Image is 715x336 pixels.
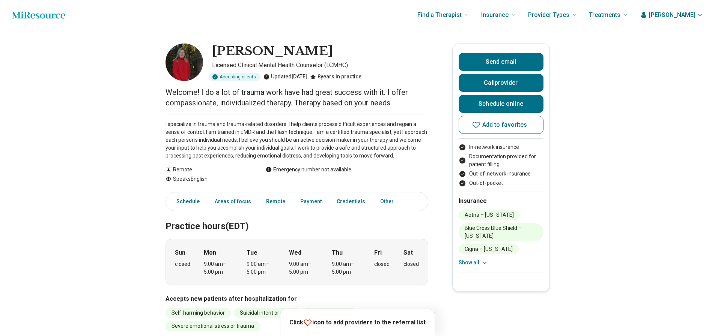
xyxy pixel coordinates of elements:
div: 9:00 am – 5:00 pm [289,260,318,276]
div: closed [175,260,190,268]
div: Emergency number not available [266,166,351,174]
li: Cigna – [US_STATE] [459,244,519,254]
strong: Wed [289,248,301,257]
li: Severe emotional stress or trauma [166,321,260,331]
div: 9:00 am – 5:00 pm [204,260,233,276]
li: Out-of-network insurance [459,170,543,178]
div: Remote [166,166,251,174]
div: 9:00 am – 5:00 pm [332,260,361,276]
a: Other [376,194,403,209]
div: 9:00 am – 5:00 pm [247,260,275,276]
div: Speaks English [166,175,251,183]
a: Schedule online [459,95,543,113]
img: Judy Holland, Licensed Clinical Mental Health Counselor (LCMHC) [166,43,203,81]
strong: Sun [175,248,185,257]
a: Payment [296,194,326,209]
div: Accepting clients [209,73,260,81]
strong: Thu [332,248,343,257]
strong: Mon [204,248,216,257]
button: Show all [459,259,488,267]
span: [PERSON_NAME] [649,10,695,19]
a: Credentials [332,194,370,209]
p: Licensed Clinical Mental Health Counselor (LCMHC) [212,61,428,70]
p: Welcome! I do a lot of trauma work have had great success with it. I offer compassionate, individ... [166,87,428,108]
li: In-network insurance [459,143,543,151]
h2: Insurance [459,196,543,205]
h2: Practice hours (EDT) [166,202,428,233]
a: Remote [262,194,290,209]
div: 8 years in practice [310,73,361,81]
a: Areas of focus [210,194,256,209]
ul: Payment options [459,143,543,187]
div: closed [403,260,419,268]
span: Find a Therapist [417,10,462,20]
p: I specialize in trauma and trauma-related disorders. I help clients process difficult experiences... [166,120,428,160]
span: Treatments [589,10,620,20]
li: Out-of-pocket [459,179,543,187]
li: Blue Cross Blue Shield – [US_STATE] [459,223,543,241]
strong: Sat [403,248,413,257]
div: closed [374,260,390,268]
button: Add to favorites [459,116,543,134]
span: Insurance [481,10,509,20]
a: Schedule [167,194,204,209]
div: Updated [DATE] [263,73,307,81]
li: Self-harming behavior [166,308,231,318]
li: Documentation provided for patient filling [459,153,543,168]
li: [MEDICAL_DATA] [304,308,357,318]
a: Home page [12,7,65,22]
p: Click icon to add providers to the referral list [289,318,426,327]
span: Add to favorites [482,122,527,128]
li: Suicidal intent or a plan [234,308,301,318]
h3: Accepts new patients after hospitalization for [166,294,428,303]
strong: Tue [247,248,257,257]
span: Provider Types [528,10,569,20]
strong: Fri [374,248,382,257]
button: Send email [459,53,543,71]
div: When does the program meet? [166,239,428,285]
h1: [PERSON_NAME] [212,43,333,59]
button: Callprovider [459,74,543,92]
button: [PERSON_NAME] [640,10,703,19]
li: Aetna – [US_STATE] [459,210,520,220]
